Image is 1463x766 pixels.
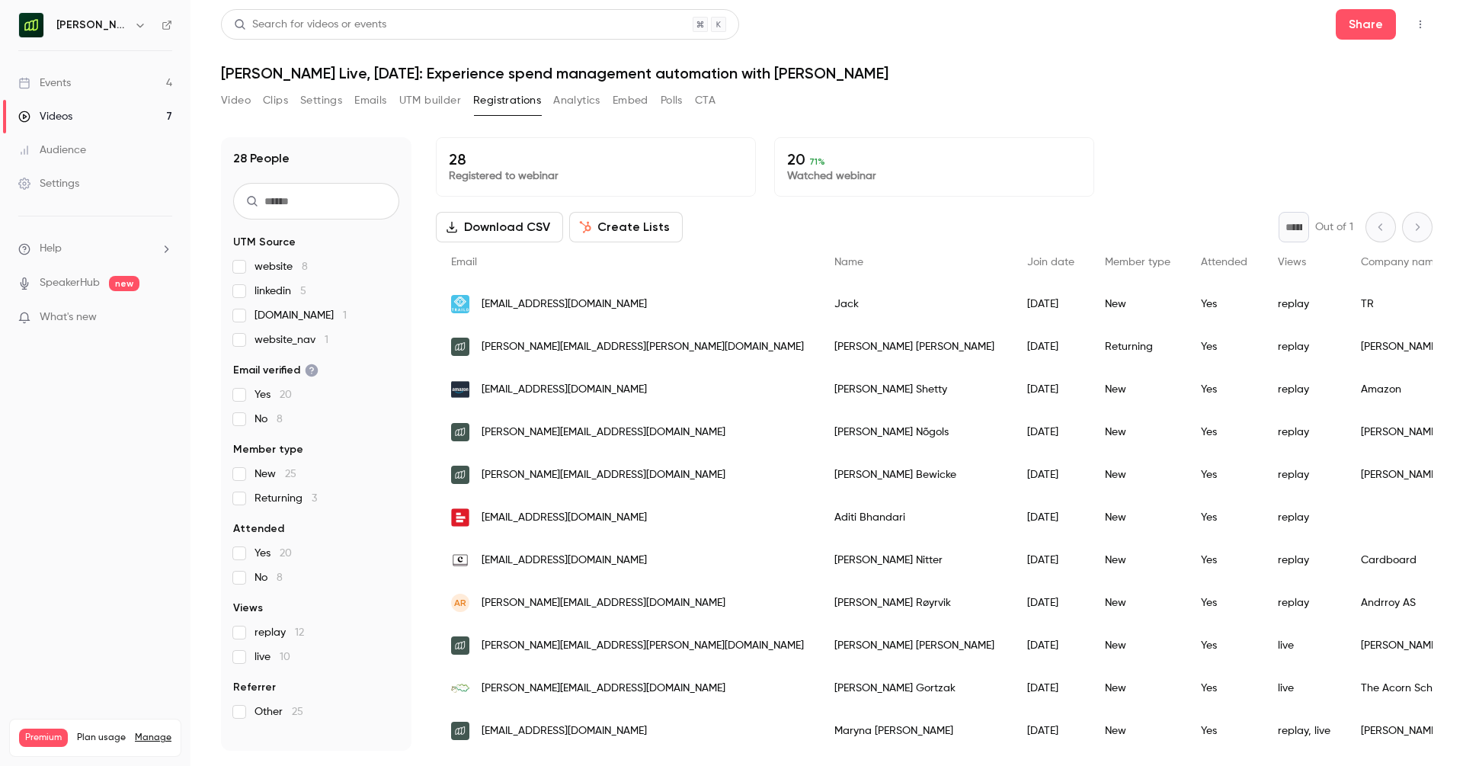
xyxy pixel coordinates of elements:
div: Yes [1186,582,1263,624]
div: [DATE] [1012,539,1090,582]
span: replay [255,625,304,640]
span: Join date [1027,257,1074,268]
div: [PERSON_NAME] Shetty [819,368,1012,411]
span: Email [451,257,477,268]
button: UTM builder [399,88,461,113]
span: Other [255,704,303,720]
button: Analytics [553,88,600,113]
span: No [255,412,283,427]
div: Jack [819,283,1012,325]
span: linkedin [255,284,306,299]
div: Settings [18,176,79,191]
span: [PERSON_NAME][EMAIL_ADDRESS][DOMAIN_NAME] [482,425,725,441]
button: Video [221,88,251,113]
div: [PERSON_NAME] Nõgols [819,411,1012,454]
span: Premium [19,729,68,747]
img: amazon.lu [451,380,469,399]
span: 25 [285,469,296,479]
div: live [1263,624,1346,667]
span: [EMAIL_ADDRESS][DOMAIN_NAME] [482,296,647,312]
div: replay [1263,411,1346,454]
span: Referrer [233,680,276,695]
span: Help [40,241,62,257]
span: [EMAIL_ADDRESS][DOMAIN_NAME] [482,723,647,739]
div: Maryna [PERSON_NAME] [819,710,1012,752]
div: [PERSON_NAME] Gortzak [819,667,1012,710]
div: [DATE] [1012,710,1090,752]
div: Yes [1186,283,1263,325]
span: Plan usage [77,732,126,744]
div: Audience [18,143,86,158]
div: replay [1263,454,1346,496]
div: Search for videos or events [234,17,386,33]
div: Yes [1186,624,1263,667]
span: No [255,570,283,585]
div: Yes [1186,496,1263,539]
h6: [PERSON_NAME] (EN) [56,18,128,33]
span: 1 [325,335,328,345]
span: Member type [1105,257,1170,268]
div: [DATE] [1012,454,1090,496]
div: Aditi Bhandari [819,496,1012,539]
div: live [1263,667,1346,710]
span: Views [1278,257,1306,268]
img: traildsoftware.com [451,295,469,313]
div: New [1090,582,1186,624]
div: [DATE] [1012,325,1090,368]
span: Views [233,601,263,616]
span: website [255,259,308,274]
span: [PERSON_NAME][EMAIL_ADDRESS][PERSON_NAME][DOMAIN_NAME] [482,638,804,654]
div: Yes [1186,411,1263,454]
span: [PERSON_NAME][EMAIL_ADDRESS][DOMAIN_NAME] [482,467,725,483]
div: Yes [1186,368,1263,411]
div: Yes [1186,539,1263,582]
div: Yes [1186,667,1263,710]
div: replay [1263,539,1346,582]
div: [DATE] [1012,667,1090,710]
p: Out of 1 [1315,220,1353,235]
div: [PERSON_NAME] [PERSON_NAME] [819,624,1012,667]
span: 5 [300,286,306,296]
h1: [PERSON_NAME] Live, [DATE]: Experience spend management automation with [PERSON_NAME] [221,64,1433,82]
div: replay, live [1263,710,1346,752]
img: getmoss.com [451,466,469,484]
button: Polls [661,88,683,113]
div: New [1090,283,1186,325]
span: AR [454,596,466,610]
button: Registrations [473,88,541,113]
img: supermetrics.com [451,508,469,527]
div: [DATE] [1012,283,1090,325]
img: Moss (EN) [19,13,43,37]
span: 8 [302,261,308,272]
span: 8 [277,414,283,425]
div: [DATE] [1012,582,1090,624]
section: facet-groups [233,235,399,720]
span: Yes [255,387,292,402]
img: getmoss.com [451,423,469,441]
div: New [1090,411,1186,454]
span: Member type [233,442,303,457]
button: Top Bar Actions [1408,12,1433,37]
span: [PERSON_NAME][EMAIL_ADDRESS][DOMAIN_NAME] [482,681,725,697]
span: 8 [277,572,283,583]
span: Email verified [233,363,319,378]
span: Attended [1201,257,1247,268]
p: 28 [449,150,743,168]
button: Create Lists [569,212,683,242]
span: UTM Source [233,235,296,250]
button: CTA [695,88,715,113]
span: 20 [280,548,292,559]
img: getmoss.com [451,636,469,655]
span: new [109,276,139,291]
span: 1 [343,310,347,321]
span: [EMAIL_ADDRESS][DOMAIN_NAME] [482,510,647,526]
img: getmoss.com [451,338,469,356]
p: Registered to webinar [449,168,743,184]
span: Attended [233,521,284,537]
span: [PERSON_NAME][EMAIL_ADDRESS][PERSON_NAME][DOMAIN_NAME] [482,339,804,355]
div: Yes [1186,325,1263,368]
span: Returning [255,491,317,506]
span: Name [834,257,863,268]
span: 10 [280,652,290,662]
button: Clips [263,88,288,113]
